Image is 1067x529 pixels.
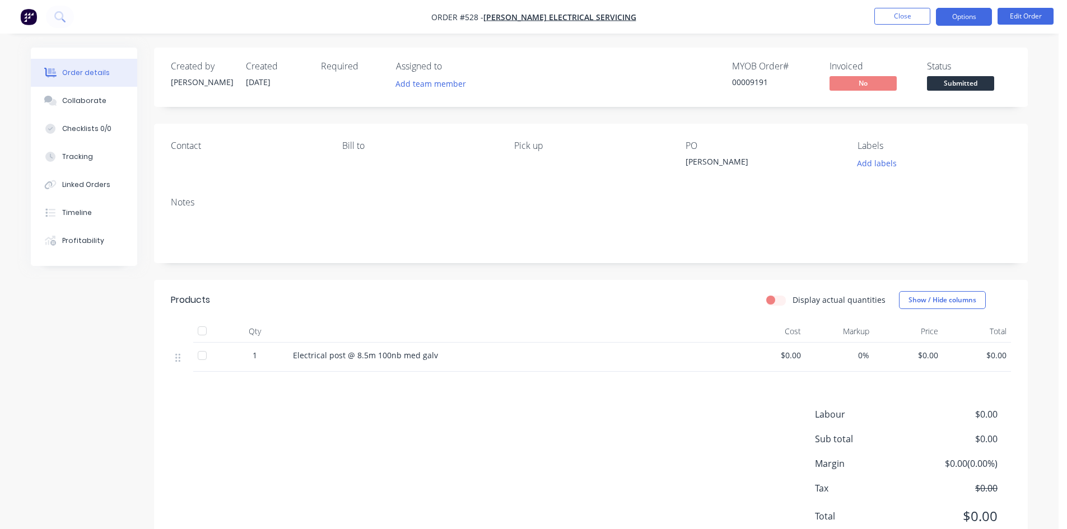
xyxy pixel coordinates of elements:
[171,197,1011,208] div: Notes
[858,141,1011,151] div: Labels
[947,349,1007,361] span: $0.00
[246,77,271,87] span: [DATE]
[686,156,826,171] div: [PERSON_NAME]
[915,506,998,526] span: $0.00
[171,141,324,151] div: Contact
[514,141,668,151] div: Pick up
[741,349,801,361] span: $0.00
[943,320,1012,343] div: Total
[171,61,232,72] div: Created by
[221,320,288,343] div: Qty
[396,61,508,72] div: Assigned to
[830,76,897,90] span: No
[874,8,930,25] button: Close
[31,59,137,87] button: Order details
[31,143,137,171] button: Tracking
[810,349,870,361] span: 0%
[171,293,210,307] div: Products
[293,350,438,361] span: Electrical post @ 8.5m 100nb med galv
[815,457,915,470] span: Margin
[62,68,110,78] div: Order details
[815,408,915,421] span: Labour
[62,124,111,134] div: Checklists 0/0
[686,141,839,151] div: PO
[390,76,472,91] button: Add team member
[915,432,998,446] span: $0.00
[737,320,805,343] div: Cost
[874,320,943,343] div: Price
[732,76,816,88] div: 00009191
[171,76,232,88] div: [PERSON_NAME]
[342,141,496,151] div: Bill to
[927,76,994,93] button: Submitted
[31,171,137,199] button: Linked Orders
[927,61,1011,72] div: Status
[31,227,137,255] button: Profitability
[732,61,816,72] div: MYOB Order #
[915,408,998,421] span: $0.00
[396,76,472,91] button: Add team member
[899,291,986,309] button: Show / Hide columns
[878,349,938,361] span: $0.00
[830,61,914,72] div: Invoiced
[815,481,915,495] span: Tax
[62,152,93,162] div: Tracking
[998,8,1054,25] button: Edit Order
[851,156,902,171] button: Add labels
[815,509,915,523] span: Total
[915,481,998,495] span: $0.00
[793,294,886,306] label: Display actual quantities
[253,349,257,361] span: 1
[927,76,994,90] span: Submitted
[62,180,110,190] div: Linked Orders
[246,61,307,72] div: Created
[431,12,483,22] span: Order #528 -
[31,87,137,115] button: Collaborate
[62,208,92,218] div: Timeline
[321,61,383,72] div: Required
[31,199,137,227] button: Timeline
[936,8,992,26] button: Options
[805,320,874,343] div: Markup
[915,457,998,470] span: $0.00 ( 0.00 %)
[62,96,106,106] div: Collaborate
[20,8,37,25] img: Factory
[483,12,636,22] a: [PERSON_NAME] Electrical Servicing
[62,236,104,246] div: Profitability
[815,432,915,446] span: Sub total
[31,115,137,143] button: Checklists 0/0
